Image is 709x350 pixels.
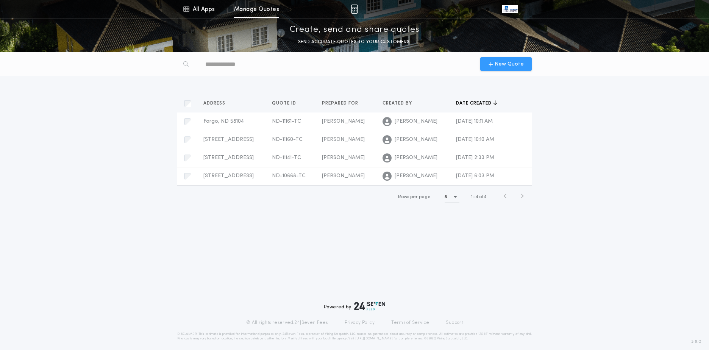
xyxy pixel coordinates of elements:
[354,302,385,311] img: logo
[355,337,393,340] a: [URL][DOMAIN_NAME]
[272,100,298,106] span: Quote ID
[272,155,301,161] span: ND-11141-TC
[456,119,493,124] span: [DATE] 10:11 AM
[298,38,411,46] p: SEND ACCURATE QUOTES TO YOUR CUSTOMERS.
[322,155,365,161] span: [PERSON_NAME]
[479,194,486,200] span: of 4
[290,24,420,36] p: Create, send and share quotes
[203,155,254,161] span: [STREET_ADDRESS]
[272,119,301,124] span: ND-11161-TC
[272,173,306,179] span: ND-10668-TC
[203,137,254,142] span: [STREET_ADDRESS]
[351,5,358,14] img: img
[345,320,375,326] a: Privacy Policy
[272,100,302,107] button: Quote ID
[395,154,437,162] span: [PERSON_NAME]
[203,100,231,107] button: Address
[456,137,494,142] span: [DATE] 10:10 AM
[203,119,244,124] span: Fargo, ND 58104
[398,195,432,199] span: Rows per page:
[445,191,459,203] button: 5
[324,302,385,311] div: Powered by
[480,57,532,71] button: New Quote
[456,155,494,161] span: [DATE] 2:33 PM
[456,100,493,106] span: Date created
[322,100,360,106] span: Prepared for
[383,100,414,106] span: Created by
[322,119,365,124] span: [PERSON_NAME]
[246,320,328,326] p: © All rights reserved. 24|Seven Fees
[203,100,227,106] span: Address
[502,5,518,13] img: vs-icon
[691,338,701,345] span: 3.8.0
[391,320,429,326] a: Terms of Service
[445,193,447,201] h1: 5
[395,172,437,180] span: [PERSON_NAME]
[322,137,365,142] span: [PERSON_NAME]
[495,60,524,68] span: New Quote
[177,332,532,341] p: DISCLAIMER: This estimate is provided for informational purposes only. 24|Seven Fees, a product o...
[272,137,303,142] span: ND-11160-TC
[475,195,478,199] span: 4
[471,195,473,199] span: 1
[456,100,497,107] button: Date created
[456,173,494,179] span: [DATE] 6:03 PM
[203,173,254,179] span: [STREET_ADDRESS]
[446,320,463,326] a: Support
[322,173,365,179] span: [PERSON_NAME]
[395,118,437,125] span: [PERSON_NAME]
[383,100,418,107] button: Created by
[395,136,437,144] span: [PERSON_NAME]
